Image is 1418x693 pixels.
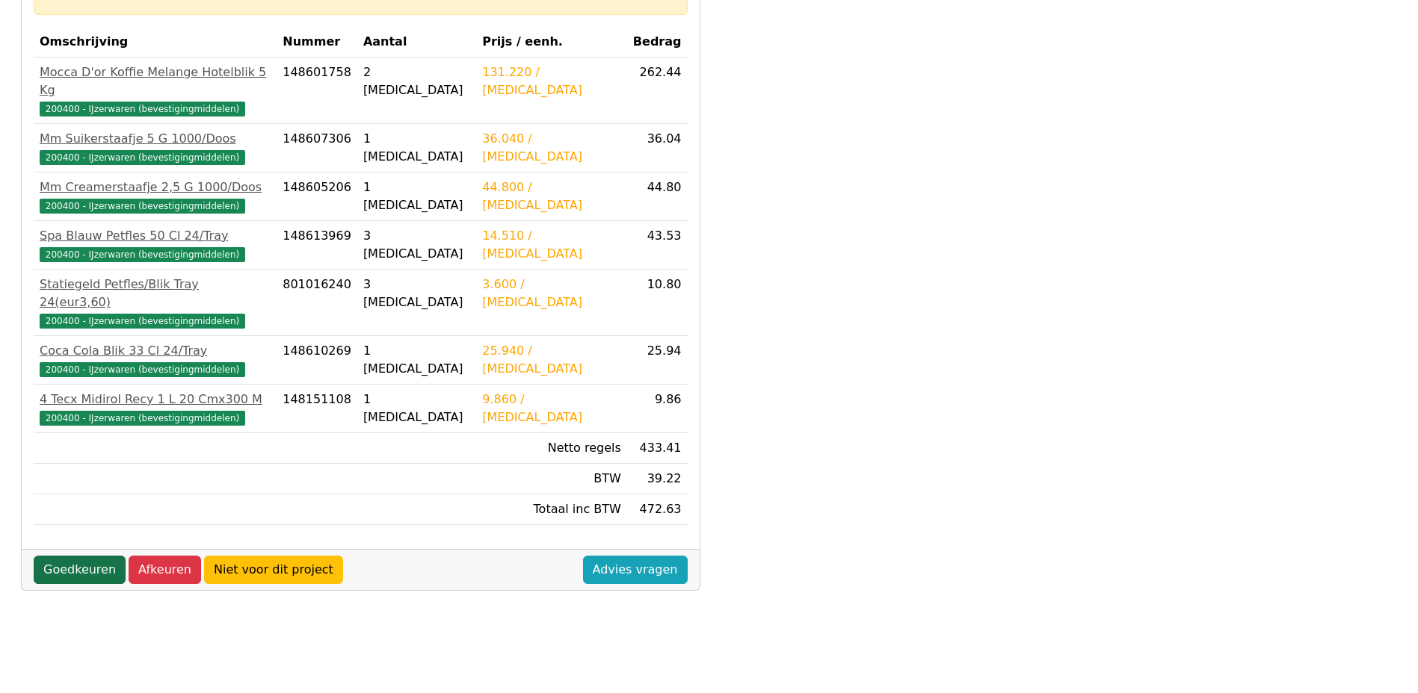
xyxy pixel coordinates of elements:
[363,391,470,426] div: 1 [MEDICAL_DATA]
[277,124,357,173] td: 148607306
[476,433,627,464] td: Netto regels
[40,276,271,311] div: Statiegeld Petfles/Blik Tray 24(eur3,60)
[627,173,688,221] td: 44.80
[40,247,245,262] span: 200400 - IJzerwaren (bevestigingmiddelen)
[627,270,688,336] td: 10.80
[363,130,470,166] div: 1 [MEDICAL_DATA]
[363,342,470,378] div: 1 [MEDICAL_DATA]
[40,227,271,245] div: Spa Blauw Petfles 50 Cl 24/Tray
[482,227,621,263] div: 14.510 / [MEDICAL_DATA]
[277,385,357,433] td: 148151108
[40,342,271,378] a: Coca Cola Blik 33 Cl 24/Tray200400 - IJzerwaren (bevestigingmiddelen)
[40,391,271,408] div: 4 Tecx Midirol Recy 1 L 20 Cmx300 M
[482,342,621,378] div: 25.940 / [MEDICAL_DATA]
[476,494,627,525] td: Totaal inc BTW
[476,27,627,58] th: Prijs / eenh.
[40,199,245,214] span: 200400 - IJzerwaren (bevestigingmiddelen)
[40,63,271,117] a: Mocca D'or Koffie Melange Hotelblik 5 Kg200400 - IJzerwaren (bevestigingmiddelen)
[277,58,357,124] td: 148601758
[476,464,627,494] td: BTW
[627,433,688,464] td: 433.41
[204,556,343,584] a: Niet voor dit project
[40,130,271,148] div: Mm Suikerstaafje 5 G 1000/Doos
[40,391,271,426] a: 4 Tecx Midirol Recy 1 L 20 Cmx300 M200400 - IJzerwaren (bevestigingmiddelen)
[363,276,470,311] div: 3 [MEDICAL_DATA]
[40,314,245,329] span: 200400 - IJzerwaren (bevestigingmiddelen)
[363,227,470,263] div: 3 [MEDICAL_DATA]
[482,63,621,99] div: 131.220 / [MEDICAL_DATA]
[482,178,621,214] div: 44.800 / [MEDICAL_DATA]
[40,342,271,360] div: Coca Cola Blik 33 Cl 24/Tray
[357,27,476,58] th: Aantal
[277,336,357,385] td: 148610269
[627,494,688,525] td: 472.63
[363,178,470,214] div: 1 [MEDICAL_DATA]
[482,130,621,166] div: 36.040 / [MEDICAL_DATA]
[277,221,357,270] td: 148613969
[277,270,357,336] td: 801016240
[363,63,470,99] div: 2 [MEDICAL_DATA]
[627,27,688,58] th: Bedrag
[482,391,621,426] div: 9.860 / [MEDICAL_DATA]
[40,178,271,196] div: Mm Creamerstaafje 2,5 G 1000/Doos
[40,63,271,99] div: Mocca D'or Koffie Melange Hotelblik 5 Kg
[40,130,271,166] a: Mm Suikerstaafje 5 G 1000/Doos200400 - IJzerwaren (bevestigingmiddelen)
[40,102,245,116] span: 200400 - IJzerwaren (bevestigingmiddelen)
[40,362,245,377] span: 200400 - IJzerwaren (bevestigingmiddelen)
[40,178,271,214] a: Mm Creamerstaafje 2,5 G 1000/Doos200400 - IJzerwaren (bevestigingmiddelen)
[40,227,271,263] a: Spa Blauw Petfles 50 Cl 24/Tray200400 - IJzerwaren (bevestigingmiddelen)
[627,464,688,494] td: 39.22
[627,124,688,173] td: 36.04
[277,27,357,58] th: Nummer
[40,411,245,426] span: 200400 - IJzerwaren (bevestigingmiddelen)
[34,27,277,58] th: Omschrijving
[627,58,688,124] td: 262.44
[40,276,271,329] a: Statiegeld Petfles/Blik Tray 24(eur3,60)200400 - IJzerwaren (bevestigingmiddelen)
[583,556,688,584] a: Advies vragen
[277,173,357,221] td: 148605206
[482,276,621,311] div: 3.600 / [MEDICAL_DATA]
[129,556,201,584] a: Afkeuren
[627,221,688,270] td: 43.53
[627,336,688,385] td: 25.94
[627,385,688,433] td: 9.86
[40,150,245,165] span: 200400 - IJzerwaren (bevestigingmiddelen)
[34,556,126,584] a: Goedkeuren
